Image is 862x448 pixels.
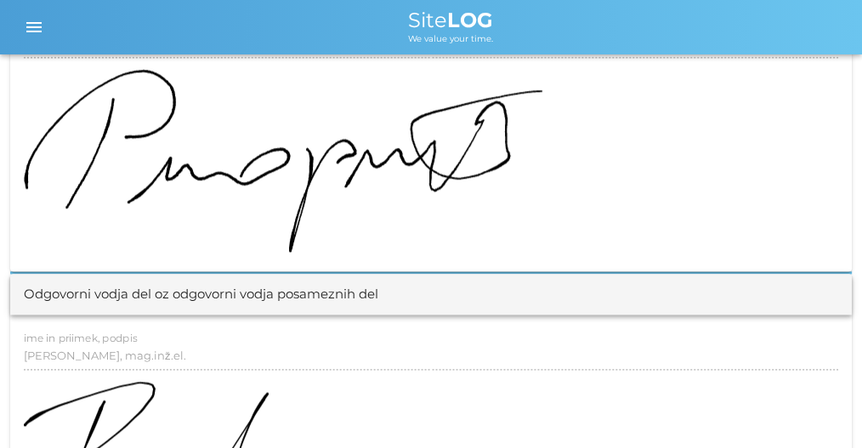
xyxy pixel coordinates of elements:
b: LOG [447,8,493,32]
img: 4ieYIAAAAGSURBVAMAF2ZWeIXJsAYAAAAASUVORK5CYII= [24,69,542,252]
i: menu [24,17,44,37]
span: Site [408,8,493,32]
div: Pripomoček za klepet [777,366,862,448]
span: We value your time. [408,33,493,44]
iframe: Chat Widget [777,366,862,448]
label: ime in priimek, podpis [24,332,138,344]
div: Odgovorni vodja del oz odgovorni vodja posameznih del [24,285,378,304]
